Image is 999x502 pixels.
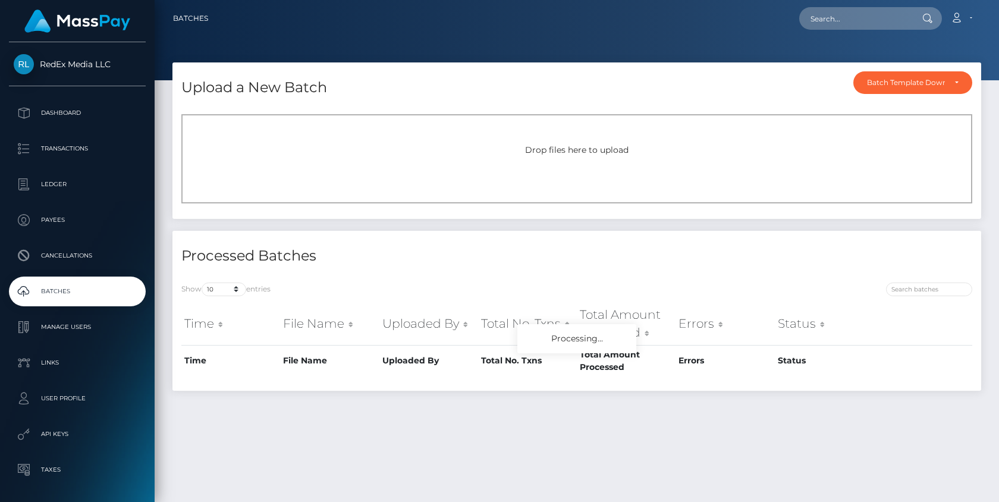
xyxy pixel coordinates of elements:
[14,283,141,300] p: Batches
[9,419,146,449] a: API Keys
[379,345,478,376] th: Uploaded By
[775,303,874,345] th: Status
[9,170,146,199] a: Ledger
[886,283,972,296] input: Search batches
[14,318,141,336] p: Manage Users
[173,6,208,31] a: Batches
[676,303,774,345] th: Errors
[9,455,146,485] a: Taxes
[9,348,146,378] a: Links
[478,345,577,376] th: Total No. Txns
[853,71,972,94] button: Batch Template Download
[14,354,141,372] p: Links
[9,134,146,164] a: Transactions
[202,283,246,296] select: Showentries
[676,345,774,376] th: Errors
[14,54,34,74] img: RedEx Media LLC
[24,10,130,33] img: MassPay Logo
[478,303,577,345] th: Total No. Txns
[867,78,945,87] div: Batch Template Download
[525,145,629,155] span: Drop files here to upload
[181,77,327,98] h4: Upload a New Batch
[9,59,146,70] span: RedEx Media LLC
[181,345,280,376] th: Time
[14,425,141,443] p: API Keys
[9,384,146,413] a: User Profile
[181,303,280,345] th: Time
[14,390,141,407] p: User Profile
[280,303,379,345] th: File Name
[14,211,141,229] p: Payees
[9,277,146,306] a: Batches
[9,205,146,235] a: Payees
[379,303,478,345] th: Uploaded By
[181,283,271,296] label: Show entries
[9,98,146,128] a: Dashboard
[577,303,676,345] th: Total Amount Processed
[577,345,676,376] th: Total Amount Processed
[14,175,141,193] p: Ledger
[9,312,146,342] a: Manage Users
[14,140,141,158] p: Transactions
[775,345,874,376] th: Status
[280,345,379,376] th: File Name
[799,7,911,30] input: Search...
[14,104,141,122] p: Dashboard
[181,246,568,266] h4: Processed Batches
[517,324,636,353] div: Processing...
[14,247,141,265] p: Cancellations
[14,461,141,479] p: Taxes
[9,241,146,271] a: Cancellations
